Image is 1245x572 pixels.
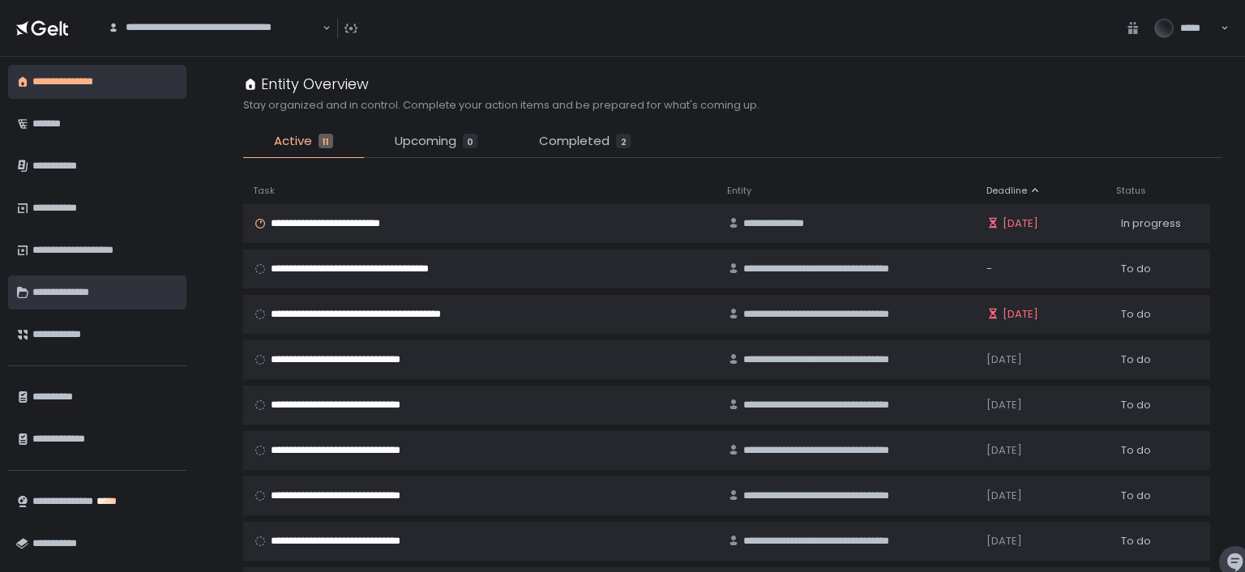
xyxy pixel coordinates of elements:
[1121,398,1151,412] span: To do
[986,489,1022,503] span: [DATE]
[243,98,759,113] h2: Stay organized and in control. Complete your action items and be prepared for what's coming up.
[1116,185,1146,197] span: Status
[1121,262,1151,276] span: To do
[986,398,1022,412] span: [DATE]
[986,534,1022,549] span: [DATE]
[1003,307,1038,322] span: [DATE]
[1003,216,1038,231] span: [DATE]
[1121,352,1151,367] span: To do
[1121,216,1181,231] span: In progress
[727,185,751,197] span: Entity
[1121,307,1151,322] span: To do
[539,132,610,151] span: Completed
[274,132,312,151] span: Active
[1121,489,1151,503] span: To do
[986,352,1022,367] span: [DATE]
[986,262,992,276] span: -
[395,132,456,151] span: Upcoming
[1121,443,1151,458] span: To do
[463,134,477,148] div: 0
[319,134,333,148] div: 11
[616,134,631,148] div: 2
[986,443,1022,458] span: [DATE]
[253,185,275,197] span: Task
[986,185,1027,197] span: Deadline
[1121,534,1151,549] span: To do
[97,11,331,45] div: Search for option
[108,35,321,51] input: Search for option
[243,73,369,95] div: Entity Overview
